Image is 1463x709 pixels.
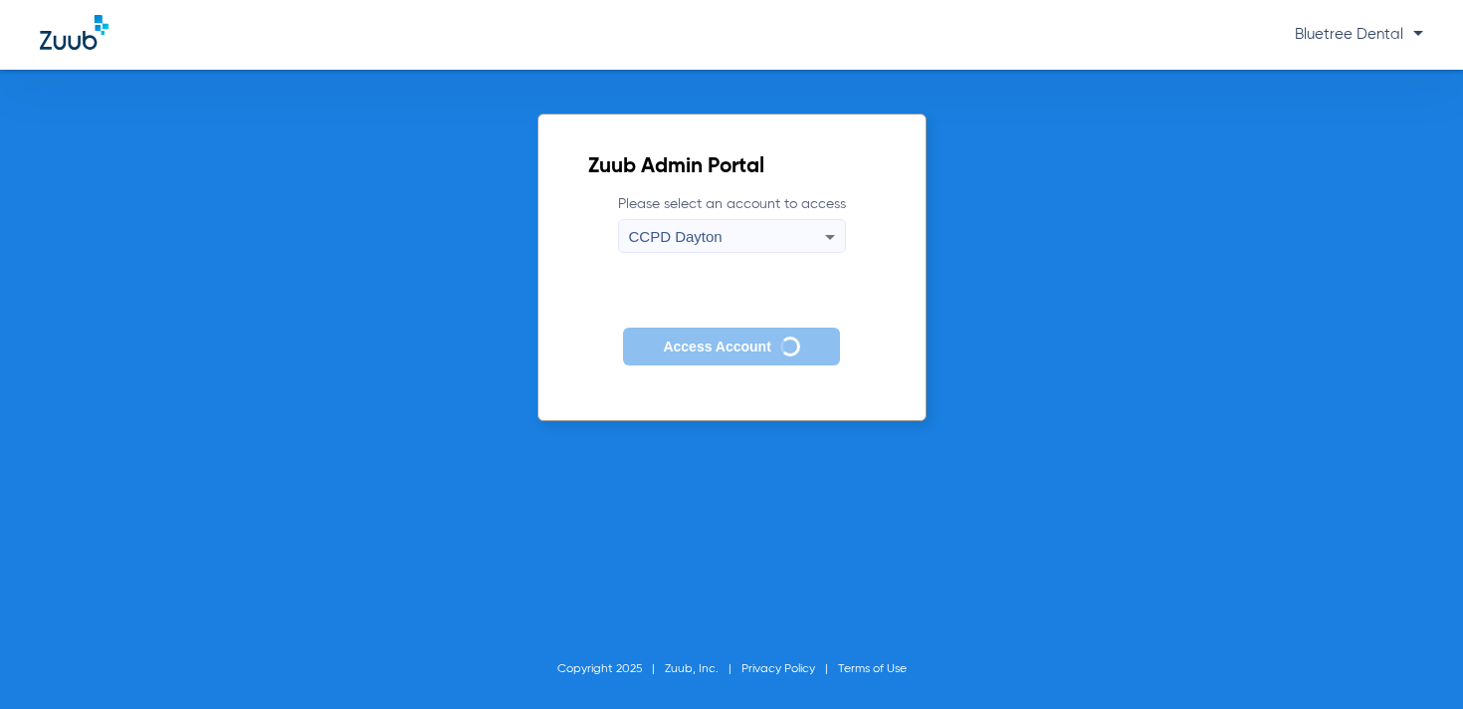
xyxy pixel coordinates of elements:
[40,15,108,50] img: Zuub Logo
[665,659,741,679] li: Zuub, Inc.
[618,194,846,253] label: Please select an account to access
[663,339,770,354] span: Access Account
[588,157,876,177] h2: Zuub Admin Portal
[741,663,815,675] a: Privacy Policy
[838,663,907,675] a: Terms of Use
[1295,27,1423,42] span: Bluetree Dental
[629,228,723,245] span: CCPD Dayton
[557,659,665,679] li: Copyright 2025
[623,328,839,366] button: Access Account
